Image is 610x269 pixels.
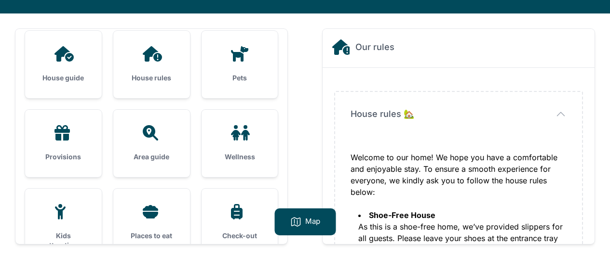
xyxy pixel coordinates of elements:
[202,110,278,177] a: Wellness
[202,189,278,256] a: Check-out
[41,73,86,83] h3: House guide
[129,73,175,83] h3: House rules
[217,231,263,241] h3: Check-out
[129,152,175,162] h3: Area guide
[25,110,102,177] a: Provisions
[129,231,175,241] h3: Places to eat
[351,107,567,121] button: House rules 🏡
[355,40,394,54] h2: Our rules
[25,31,102,98] a: House guide
[217,73,263,83] h3: Pets
[202,31,278,98] a: Pets
[351,107,414,121] span: House rules 🏡
[25,189,102,266] a: Kids attractions
[113,31,190,98] a: House rules
[305,216,320,228] p: Map
[113,110,190,177] a: Area guide
[217,152,263,162] h3: Wellness
[358,209,567,256] li: As this is a shoe-free home, we’ve provided slippers for all guests. Please leave your shoes at t...
[369,210,435,220] strong: Shoe-Free House
[351,140,567,209] div: Welcome to our home! We hope you have a comfortable and enjoyable stay. To ensure a smooth experi...
[113,189,190,256] a: Places to eat
[41,152,86,162] h3: Provisions
[41,231,86,250] h3: Kids attractions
